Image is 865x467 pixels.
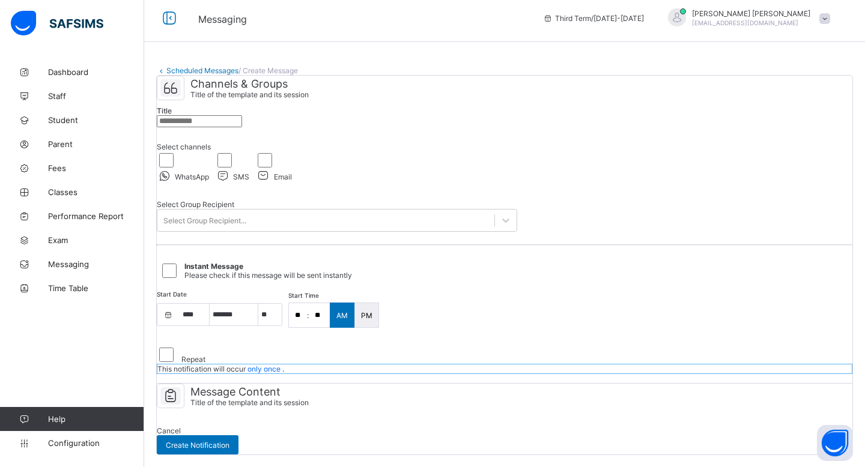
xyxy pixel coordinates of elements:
span: Start Date [157,291,187,298]
button: Open asap [817,425,853,461]
span: Dashboard [48,67,144,77]
a: Scheduled Messages [166,66,238,75]
span: This notification will occur . [157,364,284,373]
span: session/term information [543,14,644,23]
span: Start time [288,292,319,299]
span: Messaging [48,259,144,269]
div: Select Group Recipient... [163,216,246,225]
span: WhatsApp [175,172,209,181]
span: Instant Message [184,262,243,271]
span: Message Content [190,385,309,398]
span: Classes [48,187,144,197]
span: Select channels [157,142,211,151]
p: : [307,311,309,320]
span: Fees [48,163,144,173]
span: Performance Report [48,211,144,221]
p: AM [336,311,348,320]
span: Title of the template and its session [190,398,309,407]
span: Title of the template and its session [190,90,309,99]
span: Channels & Groups [190,77,309,90]
span: [PERSON_NAME] [PERSON_NAME] [692,9,810,18]
span: SMS [233,172,249,181]
span: Staff [48,91,144,101]
span: Select Group Recipient [157,200,234,209]
div: MOHAMEDMOHAMED [656,8,836,28]
span: Create Notification [166,441,229,450]
span: Time Table [48,283,144,293]
img: safsims [11,11,103,36]
span: Configuration [48,438,144,448]
label: Repeat [181,355,205,364]
span: only once [247,364,281,373]
span: / Create Message [238,66,298,75]
span: Help [48,414,144,424]
span: Cancel [157,426,181,435]
span: Messaging [198,13,247,25]
span: Student [48,115,144,125]
span: Exam [48,235,144,245]
span: Email [274,172,292,181]
p: PM [361,311,372,320]
span: [EMAIL_ADDRESS][DOMAIN_NAME] [692,19,798,26]
span: Title [157,106,172,115]
span: Parent [48,139,144,149]
span: Please check if this message will be sent instantly [184,271,352,280]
